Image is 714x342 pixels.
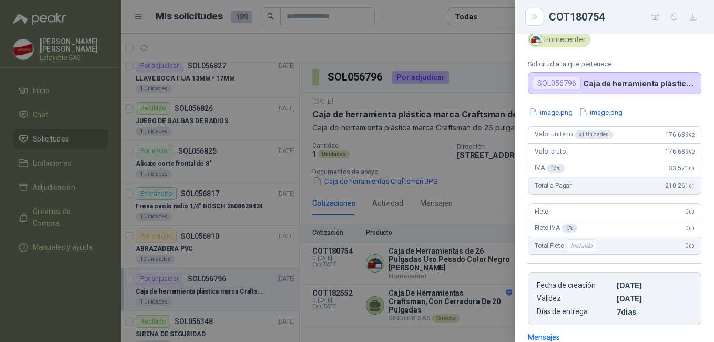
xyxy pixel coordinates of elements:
[578,107,624,118] button: image.png
[535,224,577,233] span: Flete IVA
[688,132,695,138] span: ,92
[688,166,695,172] span: ,09
[549,8,701,25] div: COT180754
[688,243,695,249] span: ,00
[535,208,548,215] span: Flete
[665,148,695,155] span: 176.689
[528,60,701,68] p: Solicitud a la que pertenece
[688,209,695,215] span: ,00
[688,149,695,155] span: ,92
[685,208,695,215] span: 0
[547,164,565,173] div: 19 %
[665,131,695,138] span: 176.689
[535,164,565,173] span: IVA
[575,130,613,139] div: x 1 Unidades
[685,225,695,232] span: 0
[688,183,695,189] span: ,01
[530,34,542,45] img: Company Logo
[535,130,613,139] span: Valor unitario
[535,239,599,252] span: Total Flete
[617,294,692,303] p: [DATE]
[685,242,695,249] span: 0
[537,294,613,303] p: Validez
[566,239,597,252] div: Incluido
[528,32,590,47] div: Homecenter
[528,107,574,118] button: image.png
[562,224,577,233] div: 0 %
[535,148,565,155] span: Valor bruto
[669,165,695,172] span: 33.571
[533,77,581,89] div: SOL056796
[537,307,613,316] p: Días de entrega
[617,307,692,316] p: 7 dias
[665,182,695,189] span: 210.261
[583,79,697,88] p: Caja de herramienta plástica marca Craftsman de 26 pulgadas color rojo y nego
[528,11,540,23] button: Close
[537,281,613,290] p: Fecha de creación
[535,182,572,189] span: Total a Pagar
[617,281,692,290] p: [DATE]
[688,226,695,232] span: ,00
